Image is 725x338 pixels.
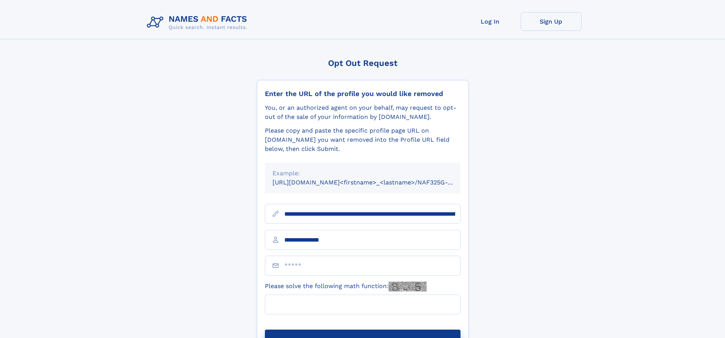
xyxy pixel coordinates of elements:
label: Please solve the following math function: [265,282,427,292]
div: Enter the URL of the profile you would like removed [265,90,460,98]
small: [URL][DOMAIN_NAME]<firstname>_<lastname>/NAF325G-xxxxxxxx [272,179,475,186]
div: Example: [272,169,453,178]
a: Sign Up [521,12,582,31]
a: Log In [460,12,521,31]
img: Logo Names and Facts [144,12,253,33]
div: You, or an authorized agent on your behalf, may request to opt-out of the sale of your informatio... [265,103,460,122]
div: Opt Out Request [257,58,468,68]
div: Please copy and paste the specific profile page URL on [DOMAIN_NAME] you want removed into the Pr... [265,126,460,154]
